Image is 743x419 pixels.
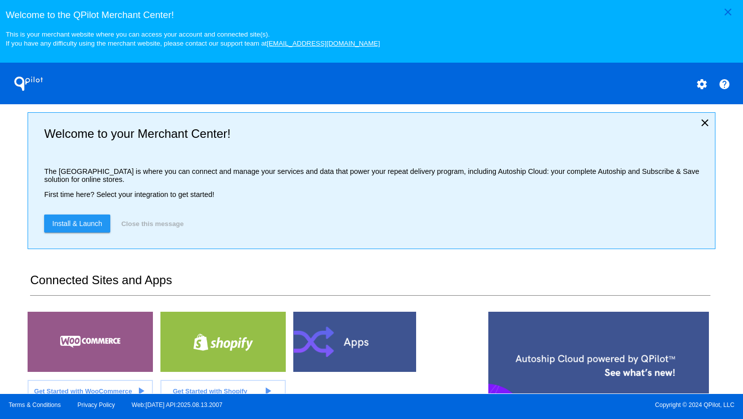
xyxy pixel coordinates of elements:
[135,385,147,397] mat-icon: play_arrow
[262,385,274,397] mat-icon: play_arrow
[28,380,153,402] a: Get Started with WooCommerce
[6,10,737,21] h3: Welcome to the QPilot Merchant Center!
[44,127,706,141] h2: Welcome to your Merchant Center!
[722,6,734,18] mat-icon: close
[118,215,187,233] button: Close this message
[267,40,380,47] a: [EMAIL_ADDRESS][DOMAIN_NAME]
[34,387,132,395] span: Get Started with WooCommerce
[9,401,61,408] a: Terms & Conditions
[718,78,730,90] mat-icon: help
[52,220,102,228] span: Install & Launch
[44,190,706,198] p: First time here? Select your integration to get started!
[9,74,49,94] h1: QPilot
[696,78,708,90] mat-icon: settings
[132,401,223,408] a: Web:[DATE] API:2025.08.13.2007
[78,401,115,408] a: Privacy Policy
[380,401,734,408] span: Copyright © 2024 QPilot, LLC
[173,387,248,395] span: Get Started with Shopify
[30,273,710,296] h2: Connected Sites and Apps
[6,31,380,47] small: This is your merchant website where you can access your account and connected site(s). If you hav...
[160,380,286,402] a: Get Started with Shopify
[44,215,110,233] a: Install & Launch
[699,117,711,129] mat-icon: close
[44,167,706,183] p: The [GEOGRAPHIC_DATA] is where you can connect and manage your services and data that power your ...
